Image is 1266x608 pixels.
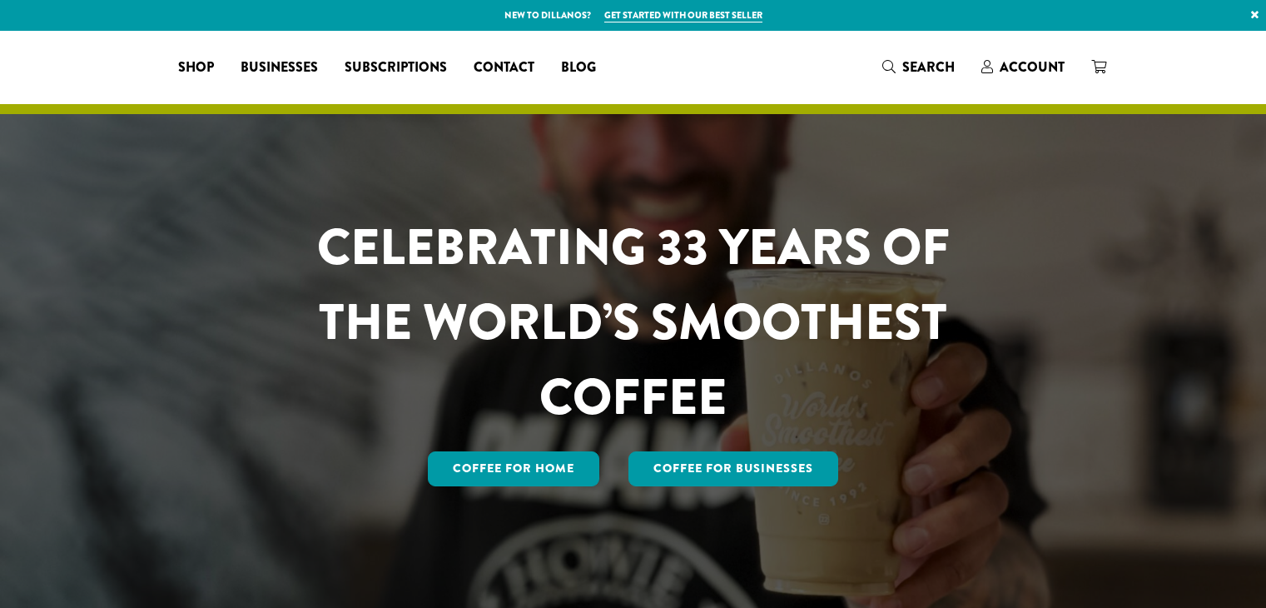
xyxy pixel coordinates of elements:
span: Shop [178,57,214,78]
a: Coffee For Businesses [628,451,838,486]
h1: CELEBRATING 33 YEARS OF THE WORLD’S SMOOTHEST COFFEE [268,210,999,435]
span: Account [1000,57,1065,77]
span: Businesses [241,57,318,78]
a: Search [869,53,968,81]
span: Contact [474,57,534,78]
span: Search [902,57,955,77]
a: Coffee for Home [428,451,599,486]
span: Blog [561,57,596,78]
span: Subscriptions [345,57,447,78]
a: Shop [165,54,227,81]
a: Get started with our best seller [604,8,762,22]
